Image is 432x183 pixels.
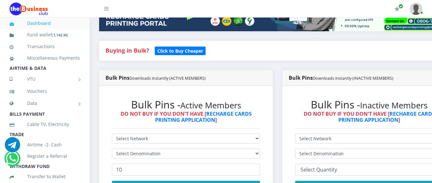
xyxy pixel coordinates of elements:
a: Cable TV, Electricity [10,117,80,132]
a: Vouchers [10,84,80,99]
a: Transactions [10,39,80,54]
a: Fund wallet[1,142.30] [10,27,80,42]
img: User [410,3,422,15]
h2: Bulk Pins - [112,99,260,111]
small: Active Members [180,100,241,111]
input: Enter Quantity [112,164,260,176]
a: Click to Buy Cheaper [155,47,206,54]
a: Register a Referral [10,149,80,164]
b: 1,142.30 [53,33,67,37]
strong: Bulk Pins [289,74,393,81]
i: Renew/Upgrade Subscription [395,6,399,11]
a: Dashboard [10,16,80,31]
strong: Buying in Bulk? [106,47,149,54]
img: Logo [10,3,48,15]
small: Downloads instantly (ACTIVE MEMBERS) [130,75,206,81]
span: Renew/Upgrade Subscription [398,4,403,9]
a: Airtime -2- Cash [10,137,80,152]
b: Click to Buy Cheaper [157,48,203,54]
small: [ ] [52,33,68,37]
a: Miscellaneous Payments [10,51,80,65]
a: Chat for support [5,142,20,152]
small: Downloads instantly (INACTIVE MEMBERS) [313,75,393,81]
a: Data [10,95,80,111]
small: Inactive Members [360,100,428,111]
a: Chat for support [6,156,19,166]
strong: Bulk Pins [106,74,206,81]
strong: DO NOT BUY IF YOU DON'T HAVE [ ] [121,110,252,123]
a: VTU [10,71,80,87]
a: RECHARGE CARDS PRINTING APPLICATION [155,110,252,123]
